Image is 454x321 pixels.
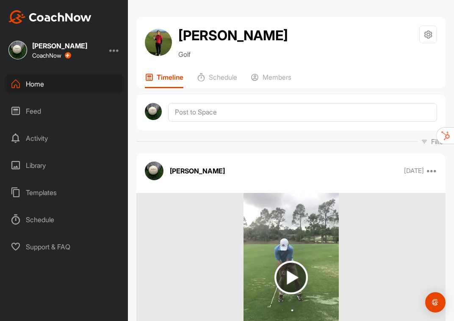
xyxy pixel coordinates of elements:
p: Filter [431,137,446,147]
div: Feed [5,100,124,122]
img: square_8db683534a187fbe0122f66fac46f567.jpg [8,41,27,59]
div: CoachNow [32,52,71,59]
div: Activity [5,128,124,149]
div: Schedule [5,209,124,230]
img: play [274,261,308,294]
div: Home [5,73,124,95]
div: Library [5,155,124,176]
p: Timeline [157,73,183,81]
p: Schedule [209,73,237,81]
p: [PERSON_NAME] [170,166,225,176]
img: avatar [145,103,162,120]
div: [PERSON_NAME] [32,42,87,49]
div: Support & FAQ [5,236,124,257]
p: Members [263,73,291,81]
p: Golf [178,49,288,59]
h2: [PERSON_NAME] [178,25,288,46]
div: Templates [5,182,124,203]
div: Open Intercom Messenger [425,292,446,313]
img: avatar [145,162,163,180]
p: [DATE] [404,167,424,175]
img: avatar [145,29,172,56]
img: CoachNow [8,10,91,24]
